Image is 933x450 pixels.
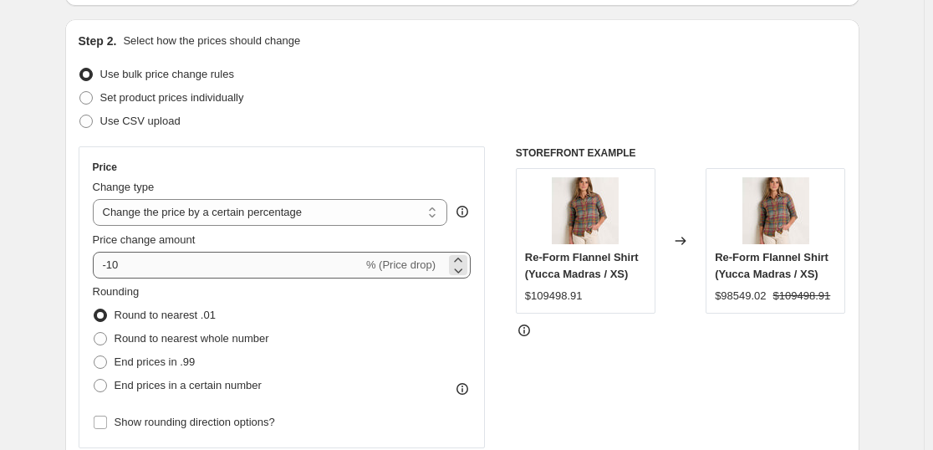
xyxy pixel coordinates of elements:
span: Re-Form Flannel Shirt (Yucca Madras / XS) [525,251,639,280]
span: Round to nearest whole number [115,332,269,345]
span: Set product prices individually [100,91,244,104]
div: $109498.91 [525,288,583,304]
img: T1241913-Yucca_Madras-1_80x.jpg [552,177,619,244]
span: Use CSV upload [100,115,181,127]
span: Round to nearest .01 [115,309,216,321]
span: Price change amount [93,233,196,246]
h3: Price [93,161,117,174]
div: $98549.02 [715,288,766,304]
h2: Step 2. [79,33,117,49]
span: End prices in .99 [115,355,196,368]
span: Rounding [93,285,140,298]
span: End prices in a certain number [115,379,262,391]
span: % (Price drop) [366,258,436,271]
strike: $109498.91 [773,288,831,304]
div: help [454,203,471,220]
img: T1241913-Yucca_Madras-1_80x.jpg [742,177,809,244]
span: Change type [93,181,155,193]
input: -15 [93,252,363,279]
p: Select how the prices should change [123,33,300,49]
h6: STOREFRONT EXAMPLE [516,146,846,160]
span: Use bulk price change rules [100,68,234,80]
span: Show rounding direction options? [115,416,275,428]
span: Re-Form Flannel Shirt (Yucca Madras / XS) [715,251,828,280]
